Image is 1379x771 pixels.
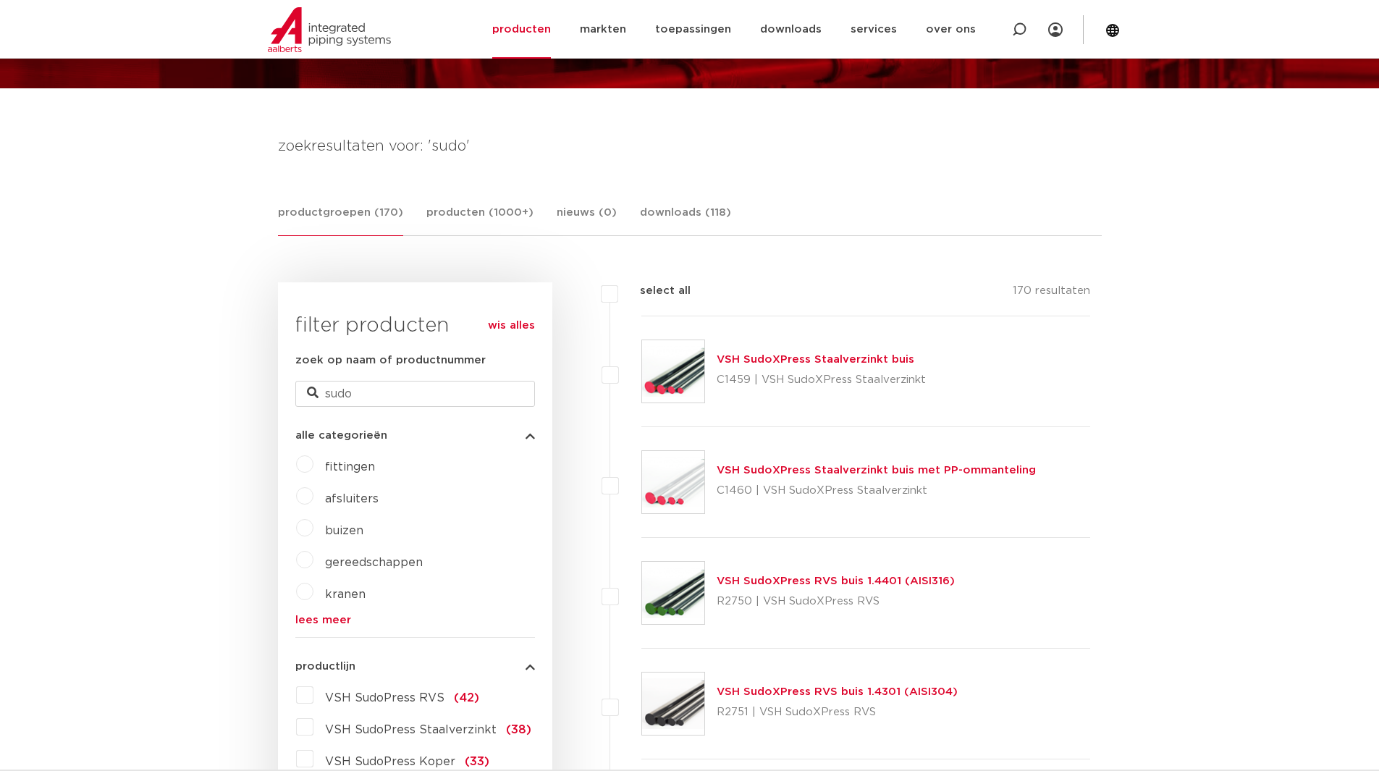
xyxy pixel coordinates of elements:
h3: filter producten [295,311,535,340]
a: producten (1000+) [426,204,534,235]
span: (42) [454,692,479,704]
span: productlijn [295,661,355,672]
a: VSH SudoXPress Staalverzinkt buis met PP-ommanteling [717,465,1036,476]
span: (38) [506,724,531,736]
h4: zoekresultaten voor: 'sudo' [278,135,1102,158]
p: C1459 | VSH SudoXPress Staalverzinkt [717,368,926,392]
a: lees meer [295,615,535,625]
a: wis alles [488,317,535,334]
a: VSH SudoXPress Staalverzinkt buis [717,354,914,365]
a: fittingen [325,461,375,473]
a: kranen [325,589,366,600]
a: VSH SudoXPress RVS buis 1.4401 (AISI316) [717,576,955,586]
p: 170 resultaten [1013,282,1090,305]
p: R2750 | VSH SudoXPress RVS [717,590,955,613]
button: alle categorieën [295,430,535,441]
img: Thumbnail for VSH SudoXPress RVS buis 1.4401 (AISI316) [642,562,704,624]
p: C1460 | VSH SudoXPress Staalverzinkt [717,479,1036,502]
span: VSH SudoPress Koper [325,756,455,767]
a: nieuws (0) [557,204,617,235]
img: Thumbnail for VSH SudoXPress Staalverzinkt buis [642,340,704,403]
a: productgroepen (170) [278,204,403,236]
label: select all [618,282,691,300]
a: buizen [325,525,363,536]
a: afsluiters [325,493,379,505]
img: Thumbnail for VSH SudoXPress Staalverzinkt buis met PP-ommanteling [642,451,704,513]
span: VSH SudoPress RVS [325,692,444,704]
input: zoeken [295,381,535,407]
a: gereedschappen [325,557,423,568]
p: R2751 | VSH SudoXPress RVS [717,701,958,724]
span: alle categorieën [295,430,387,441]
span: VSH SudoPress Staalverzinkt [325,724,497,736]
span: (33) [465,756,489,767]
label: zoek op naam of productnummer [295,352,486,369]
img: Thumbnail for VSH SudoXPress RVS buis 1.4301 (AISI304) [642,673,704,735]
button: productlijn [295,661,535,672]
a: VSH SudoXPress RVS buis 1.4301 (AISI304) [717,686,958,697]
a: downloads (118) [640,204,731,235]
